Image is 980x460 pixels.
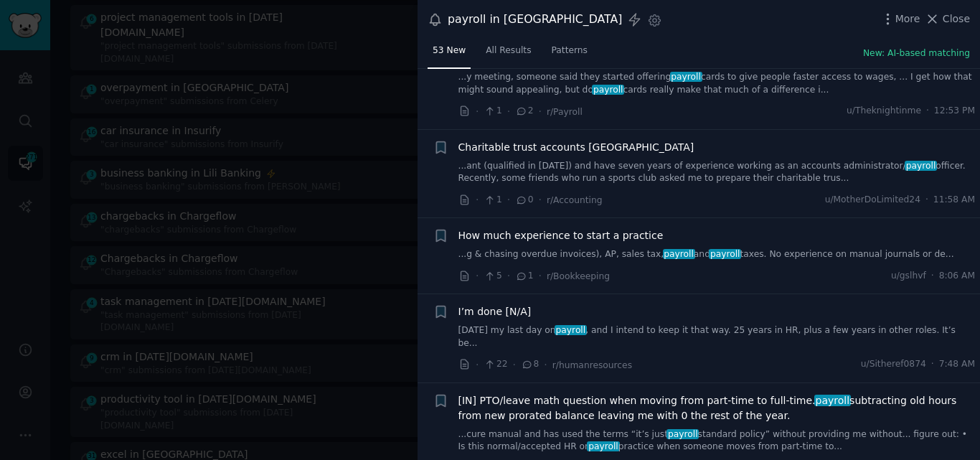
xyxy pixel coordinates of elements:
button: Close [925,11,970,27]
span: r/humanresources [552,360,632,370]
span: 22 [484,358,507,371]
span: · [476,357,479,372]
span: r/Accounting [547,195,603,205]
span: 12:53 PM [934,105,975,118]
span: · [544,357,547,372]
span: payroll [592,85,624,95]
span: · [476,104,479,119]
a: ...cure manual and has used the terms “it’s justpayrollstandard policy” without providing me with... [458,428,976,454]
span: 53 New [433,44,466,57]
a: ...g & chasing overdue invoices), AP, sales tax,payrollandpayrolltaxes. No experience on manual j... [458,248,976,261]
span: Close [943,11,970,27]
span: · [539,104,542,119]
span: r/Payroll [547,107,583,117]
a: How much experience to start a practice [458,228,664,243]
span: All Results [486,44,531,57]
a: ...ant (qualified in [DATE]) and have seven years of experience working as an accounts administra... [458,160,976,185]
span: · [539,268,542,283]
span: [IN] PTO/leave math question when moving from part-time to full-time. subtracting old hours from ... [458,393,976,423]
span: · [931,358,934,371]
span: Patterns [552,44,588,57]
span: · [513,357,516,372]
a: 53 New [428,39,471,69]
span: payroll [666,429,699,439]
span: 11:58 AM [933,194,975,207]
span: · [476,192,479,207]
a: [IN] PTO/leave math question when moving from part-time to full-time.payrollsubtracting old hours... [458,393,976,423]
span: · [931,270,934,283]
span: 8 [521,358,539,371]
span: 5 [484,270,501,283]
span: payroll [709,249,741,259]
span: r/Bookkeeping [547,271,610,281]
span: · [926,105,929,118]
span: 2 [515,105,533,118]
span: payroll [670,72,702,82]
a: All Results [481,39,536,69]
button: More [880,11,920,27]
span: u/Theknightinme [847,105,921,118]
a: I’m done [N/A] [458,304,532,319]
span: 1 [484,194,501,207]
span: 8:06 AM [939,270,975,283]
span: · [507,104,510,119]
span: u/MotherDoLimited24 [825,194,920,207]
span: payroll [555,325,587,335]
span: u/gslhvf [891,270,926,283]
span: payroll [814,395,851,406]
span: payroll [587,441,619,451]
span: · [507,192,510,207]
span: 1 [515,270,533,283]
span: · [476,268,479,283]
span: payroll [663,249,695,259]
span: · [925,194,928,207]
span: More [895,11,920,27]
span: 7:48 AM [939,358,975,371]
a: Patterns [547,39,593,69]
span: · [507,268,510,283]
span: payroll [905,161,937,171]
a: Charitable trust accounts [GEOGRAPHIC_DATA] [458,140,694,155]
span: 0 [515,194,533,207]
div: payroll in [GEOGRAPHIC_DATA] [448,11,622,29]
span: u/Sitheref0874 [861,358,926,371]
button: New: AI-based matching [863,47,970,60]
span: 1 [484,105,501,118]
span: · [539,192,542,207]
a: [DATE] my last day onpayroll, and I intend to keep it that way. 25 years in HR, plus a few years ... [458,324,976,349]
a: ...y meeting, someone said they started offeringpayrollcards to give people faster access to wage... [458,71,976,96]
